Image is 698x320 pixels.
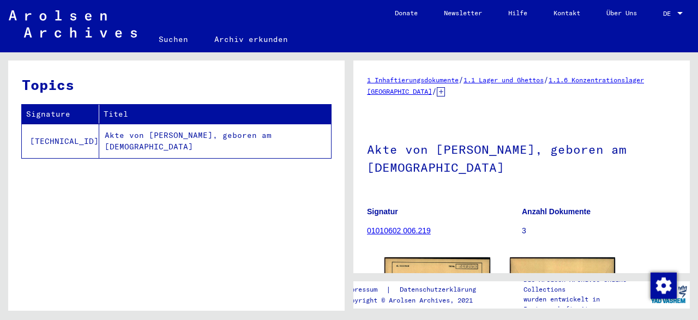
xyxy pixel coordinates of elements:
span: DE [663,10,675,17]
p: wurden entwickelt in Partnerschaft mit [523,294,648,314]
a: Archiv erkunden [201,26,301,52]
a: Impressum [343,284,386,295]
p: Die Arolsen Archives Online-Collections [523,275,648,294]
p: 3 [522,225,676,237]
td: [TECHNICAL_ID] [22,124,99,158]
span: / [459,75,464,84]
div: | [343,284,489,295]
a: 01010602 006.219 [367,226,431,235]
span: / [432,86,437,96]
b: Signatur [367,207,398,216]
h1: Akte von [PERSON_NAME], geboren am [DEMOGRAPHIC_DATA] [367,124,676,190]
img: Arolsen_neg.svg [9,10,137,38]
span: / [544,75,549,84]
img: Zustimmung ändern [651,273,677,299]
b: Anzahl Dokumente [522,207,591,216]
a: Datenschutzerklärung [391,284,489,295]
a: 1.1 Lager und Ghettos [464,76,544,84]
div: Zustimmung ändern [650,272,676,298]
h3: Topics [22,74,330,95]
a: Suchen [146,26,201,52]
th: Signature [22,105,99,124]
td: Akte von [PERSON_NAME], geboren am [DEMOGRAPHIC_DATA] [99,124,331,158]
a: 1 Inhaftierungsdokumente [367,76,459,84]
th: Titel [99,105,331,124]
img: yv_logo.png [648,281,689,308]
p: Copyright © Arolsen Archives, 2021 [343,295,489,305]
